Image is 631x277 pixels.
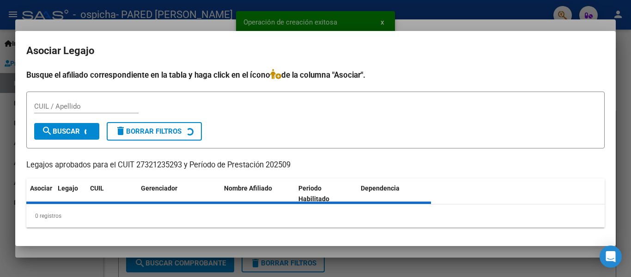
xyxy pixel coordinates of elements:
div: 0 registros [26,204,605,228]
div: Open Intercom Messenger [600,246,622,268]
h2: Asociar Legajo [26,42,605,60]
datatable-header-cell: CUIL [86,179,137,209]
button: Borrar Filtros [107,122,202,141]
button: Buscar [34,123,99,140]
span: Asociar [30,185,52,192]
h4: Busque el afiliado correspondiente en la tabla y haga click en el ícono de la columna "Asociar". [26,69,605,81]
mat-icon: search [42,125,53,136]
datatable-header-cell: Nombre Afiliado [220,179,295,209]
span: CUIL [90,185,104,192]
span: Legajo [58,185,78,192]
span: Gerenciador [141,185,177,192]
datatable-header-cell: Gerenciador [137,179,220,209]
mat-icon: delete [115,125,126,136]
datatable-header-cell: Legajo [54,179,86,209]
datatable-header-cell: Asociar [26,179,54,209]
span: Borrar Filtros [115,127,182,135]
span: Dependencia [361,185,400,192]
p: Legajos aprobados para el CUIT 27321235293 y Período de Prestación 202509 [26,160,605,171]
datatable-header-cell: Periodo Habilitado [295,179,357,209]
span: Nombre Afiliado [224,185,272,192]
span: Periodo Habilitado [298,185,329,203]
span: Buscar [42,127,80,135]
datatable-header-cell: Dependencia [357,179,431,209]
